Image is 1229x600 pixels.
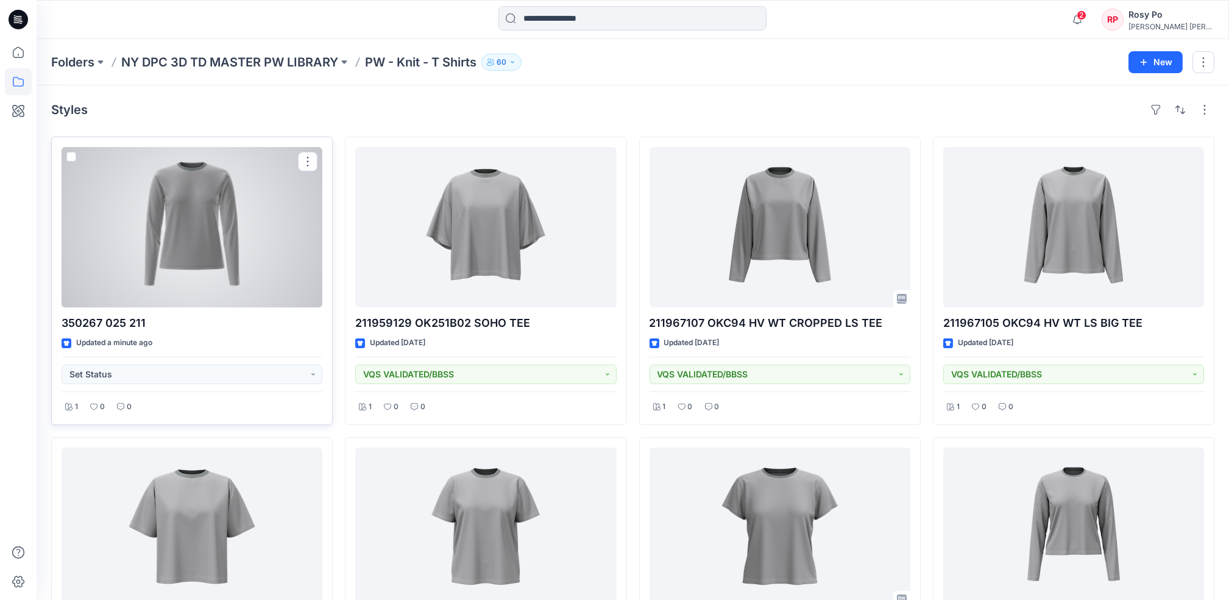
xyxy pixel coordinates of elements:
[100,401,105,413] p: 0
[481,54,522,71] button: 60
[715,401,720,413] p: 0
[121,54,338,71] a: NY DPC 3D TD MASTER PW LIBRARY
[943,315,1204,332] p: 211967105 OKC94 HV WT LS BIG TEE
[62,147,322,307] a: 350267 025 211
[958,337,1013,349] p: Updated [DATE]
[76,337,152,349] p: Updated a minute ago
[1128,51,1183,73] button: New
[957,401,960,413] p: 1
[1128,7,1214,22] div: Rosy Po
[982,401,986,413] p: 0
[688,401,693,413] p: 0
[1008,401,1013,413] p: 0
[497,55,506,69] p: 60
[650,315,910,332] p: 211967107 OKC94 HV WT CROPPED LS TEE
[51,102,88,117] h4: Styles
[394,401,398,413] p: 0
[1128,22,1214,31] div: [PERSON_NAME] [PERSON_NAME]
[127,401,132,413] p: 0
[355,147,616,307] a: 211959129 OK251B02 SOHO TEE
[355,315,616,332] p: 211959129 OK251B02 SOHO TEE
[943,147,1204,307] a: 211967105 OKC94 HV WT LS BIG TEE
[664,337,720,349] p: Updated [DATE]
[75,401,78,413] p: 1
[420,401,425,413] p: 0
[370,337,425,349] p: Updated [DATE]
[663,401,666,413] p: 1
[650,147,910,307] a: 211967107 OKC94 HV WT CROPPED LS TEE
[1102,9,1124,30] div: RP
[369,401,372,413] p: 1
[62,315,322,332] p: 350267 025 211
[51,54,94,71] a: Folders
[365,54,476,71] p: PW - Knit - T Shirts
[1077,10,1086,20] span: 2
